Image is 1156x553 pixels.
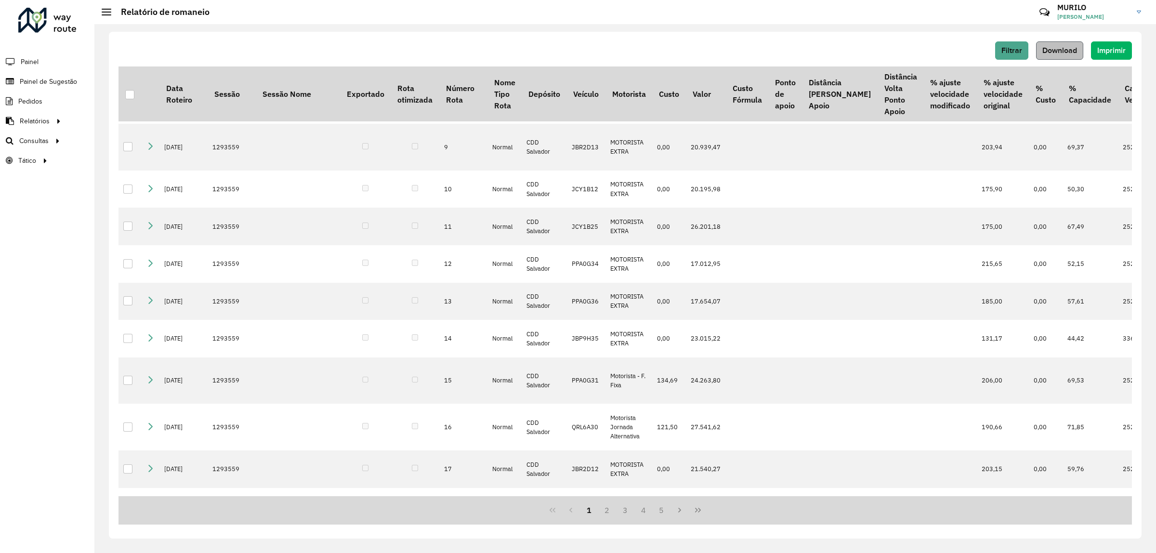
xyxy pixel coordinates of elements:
td: 1293559 [208,488,256,526]
th: Veículo [567,66,605,121]
th: Custo [652,66,685,121]
td: [DATE] [159,450,208,488]
span: Pedidos [18,96,42,106]
td: 175,00 [977,208,1029,245]
td: 23.015,22 [686,320,726,357]
td: [DATE] [159,208,208,245]
td: Normal [487,488,522,526]
span: Relatórios [20,116,50,126]
td: Motorista Jornada Alternativa [605,404,652,450]
span: Consultas [19,136,49,146]
td: 59,76 [1063,450,1118,488]
td: Normal [487,320,522,357]
td: Normal [487,171,522,208]
td: Normal [487,357,522,404]
th: Número Rota [439,66,487,121]
td: 206,00 [977,357,1029,404]
td: [DATE] [159,171,208,208]
td: CDD Salvador [522,404,566,450]
td: CDD Salvador [522,320,566,357]
th: % Capacidade [1063,66,1118,121]
td: [DATE] [159,320,208,357]
td: 203,94 [977,124,1029,171]
td: QRL6A30 [567,404,605,450]
td: 0,00 [1029,171,1062,208]
th: Rota otimizada [391,66,439,121]
span: Painel de Sugestão [20,77,77,87]
td: [DATE] [159,404,208,450]
td: JBP9H35 [567,320,605,357]
td: 0,00 [652,171,685,208]
td: 15 [439,357,487,404]
td: PPA0G34 [567,245,605,283]
span: Painel [21,57,39,67]
td: 11 [439,208,487,245]
td: 0,00 [1029,404,1062,450]
th: Valor [686,66,726,121]
span: Imprimir [1097,46,1126,54]
td: 1293559 [208,283,256,320]
th: Distância Volta Ponto Apoio [878,66,923,121]
td: 12 [439,245,487,283]
td: 0,00 [652,450,685,488]
td: PPA1B26 [567,488,605,526]
th: Distância [PERSON_NAME] Apoio [802,66,878,121]
td: [DATE] [159,245,208,283]
td: 190,66 [977,404,1029,450]
td: Normal [487,245,522,283]
span: Download [1042,46,1077,54]
td: CDD Salvador [522,357,566,404]
td: 0,00 [652,283,685,320]
button: Download [1036,41,1083,60]
th: % ajuste velocidade modificado [923,66,976,121]
td: 134,69 [652,357,685,404]
td: CDD Salvador [522,450,566,488]
td: 17.012,95 [686,245,726,283]
td: 0,00 [652,208,685,245]
td: CDD Salvador [522,124,566,171]
h2: Relatório de romaneio [111,7,210,17]
td: 1293559 [208,404,256,450]
td: 18 [439,488,487,526]
td: 71,85 [1063,404,1118,450]
td: Normal [487,404,522,450]
td: 0,00 [1029,357,1062,404]
td: 52,15 [1063,245,1118,283]
td: CDD Salvador [522,488,566,526]
h3: MURILO [1057,3,1130,12]
td: Motorista - F. Fixa [605,357,652,404]
td: 0,00 [652,488,685,526]
td: 22.480,63 [686,488,726,526]
td: [DATE] [159,124,208,171]
td: 1293559 [208,171,256,208]
td: CDD Salvador [522,171,566,208]
button: Imprimir [1091,41,1132,60]
td: 0,00 [1029,124,1062,171]
button: 2 [598,501,616,519]
td: 17 [439,450,487,488]
td: MOTORISTA EXTRA [605,320,652,357]
td: CDD Salvador [522,245,566,283]
td: 1293559 [208,320,256,357]
td: PPA0G31 [567,357,605,404]
td: MOTORISTA EXTRA [605,450,652,488]
td: 0,00 [652,320,685,357]
td: JBR2D12 [567,450,605,488]
th: Data Roteiro [159,66,208,121]
span: Filtrar [1001,46,1022,54]
span: Tático [18,156,36,166]
td: 0,00 [1029,208,1062,245]
button: Last Page [689,501,707,519]
td: JCY1B12 [567,171,605,208]
td: MOTORISTA EXTRA [605,124,652,171]
td: 14 [439,320,487,357]
a: Contato Rápido [1034,2,1055,23]
td: 1293559 [208,357,256,404]
td: 1293559 [208,208,256,245]
td: MOTORISTA EXTRA [605,283,652,320]
td: Normal [487,124,522,171]
td: 50,30 [1063,171,1118,208]
button: Next Page [670,501,689,519]
th: Exportado [340,66,391,121]
span: [PERSON_NAME] [1057,13,1130,21]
